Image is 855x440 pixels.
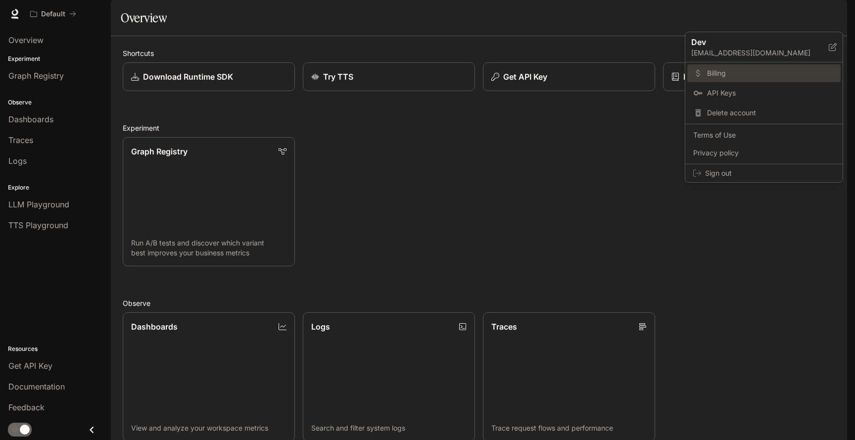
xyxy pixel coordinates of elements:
span: Sign out [705,168,835,178]
span: Delete account [707,108,835,118]
p: Dev [691,36,813,48]
div: Delete account [687,104,841,122]
span: Terms of Use [693,130,835,140]
div: Sign out [685,164,843,182]
span: Billing [707,68,835,78]
a: Billing [687,64,841,82]
a: Privacy policy [687,144,841,162]
div: Dev[EMAIL_ADDRESS][DOMAIN_NAME] [685,32,843,62]
span: Privacy policy [693,148,835,158]
a: API Keys [687,84,841,102]
p: [EMAIL_ADDRESS][DOMAIN_NAME] [691,48,829,58]
span: API Keys [707,88,835,98]
a: Terms of Use [687,126,841,144]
